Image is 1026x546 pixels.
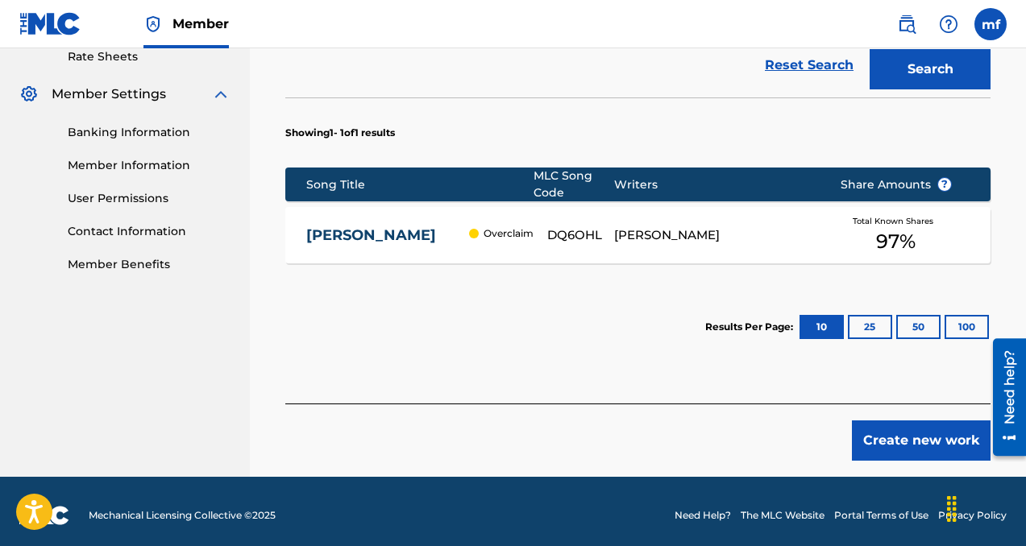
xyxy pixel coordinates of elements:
button: Search [870,49,991,89]
iframe: Chat Widget [945,469,1026,546]
button: 10 [800,315,844,339]
button: 25 [848,315,892,339]
a: Banking Information [68,124,231,141]
div: DQ6OHL [547,226,614,245]
span: Member [172,14,229,33]
a: [PERSON_NAME] [306,226,461,245]
button: Create new work [852,420,991,461]
a: Privacy Policy [938,508,1007,523]
div: User Menu [974,8,1007,40]
p: Results Per Page: [705,320,797,334]
button: 50 [896,315,941,339]
p: Showing 1 - 1 of 1 results [285,126,395,140]
p: Overclaim [484,226,534,241]
a: Member Information [68,157,231,174]
img: Member Settings [19,85,39,104]
a: User Permissions [68,190,231,207]
a: Portal Terms of Use [834,508,928,523]
a: Need Help? [675,508,731,523]
a: Contact Information [68,223,231,240]
span: Share Amounts [841,176,952,193]
iframe: Resource Center [981,333,1026,462]
div: Writers [614,176,815,193]
a: Member Benefits [68,256,231,273]
img: help [939,14,958,34]
a: Reset Search [757,48,862,83]
img: search [897,14,916,34]
div: Help [933,8,965,40]
img: Top Rightsholder [143,14,163,34]
span: 97 % [876,227,916,256]
a: Rate Sheets [68,48,231,65]
img: MLC Logo [19,12,81,35]
span: ? [938,178,951,191]
span: Member Settings [52,85,166,104]
a: The MLC Website [741,508,825,523]
span: Mechanical Licensing Collective © 2025 [89,508,276,523]
div: [PERSON_NAME] [614,226,815,245]
button: 100 [945,315,989,339]
a: Public Search [891,8,923,40]
div: Song Title [306,176,534,193]
div: Drag [939,485,965,533]
img: expand [211,85,231,104]
div: MLC Song Code [534,168,614,201]
span: Total Known Shares [853,215,940,227]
